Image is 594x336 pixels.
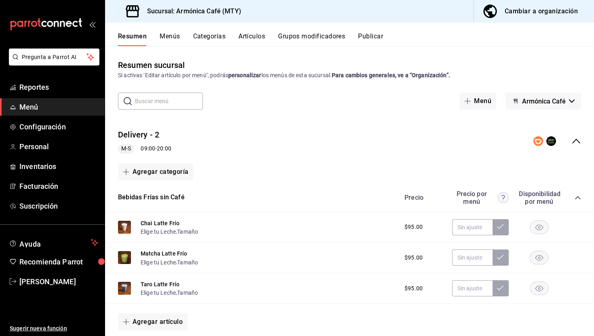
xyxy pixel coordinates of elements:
span: Ayuda [19,238,88,247]
div: Resumen sucursal [118,59,185,71]
button: open_drawer_menu [89,21,95,27]
input: Sin ajuste [452,249,493,266]
button: Elige tu Leche [141,258,176,266]
span: Reportes [19,82,98,93]
button: Grupos modificadores [278,32,345,46]
button: Menús [160,32,180,46]
img: Preview [118,251,131,264]
input: Buscar menú [135,93,203,109]
span: Menú [19,101,98,112]
span: $95.00 [404,254,423,262]
span: Sugerir nueva función [10,324,98,333]
button: Armónica Café [506,93,581,110]
span: M-S [118,144,134,153]
input: Sin ajuste [452,280,493,296]
div: , [141,258,198,266]
div: Si activas ‘Editar artículo por menú’, podrás los menús de esta sucursal. [118,71,581,80]
button: collapse-category-row [575,194,581,201]
h3: Sucursal: Armónica Café (MTY) [141,6,241,16]
strong: Para cambios generales, ve a “Organización”. [332,72,450,78]
div: Disponibilidad por menú [519,190,559,205]
button: Matcha Latte Frío [141,249,187,258]
div: , [141,288,198,297]
div: navigation tabs [118,32,594,46]
button: Chai Latte Frío [141,219,179,227]
span: [PERSON_NAME] [19,276,98,287]
button: Tamaño [177,289,198,297]
span: Facturación [19,181,98,192]
div: Precio [396,194,448,201]
button: Elige tu Leche [141,228,176,236]
a: Pregunta a Parrot AI [6,59,99,67]
div: 09:00 - 20:00 [118,144,171,154]
button: Publicar [358,32,383,46]
button: Elige tu Leche [141,289,176,297]
button: Pregunta a Parrot AI [9,49,99,66]
img: Preview [118,282,131,295]
button: Menú [459,93,496,110]
button: Taro Latte Frío [141,280,179,288]
button: Artículos [238,32,265,46]
button: Delivery - 2 [118,129,160,141]
span: Recomienda Parrot [19,256,98,267]
img: Preview [118,221,131,234]
input: Sin ajuste [452,219,493,235]
button: Agregar categoría [118,163,194,180]
button: Resumen [118,32,147,46]
div: collapse-menu-row [105,123,594,160]
button: Bebidas Frías sin Café [118,193,185,202]
div: Precio por menú [452,190,509,205]
strong: personalizar [228,72,261,78]
div: , [141,227,198,236]
button: Tamaño [177,228,198,236]
span: $95.00 [404,284,423,293]
button: Categorías [193,32,226,46]
span: Pregunta a Parrot AI [22,53,87,61]
span: Suscripción [19,201,98,211]
div: Cambiar a organización [505,6,578,17]
span: Configuración [19,121,98,132]
button: Tamaño [177,258,198,266]
span: $95.00 [404,223,423,231]
button: Agregar artículo [118,313,187,330]
span: Personal [19,141,98,152]
span: Inventarios [19,161,98,172]
span: Armónica Café [522,97,566,105]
